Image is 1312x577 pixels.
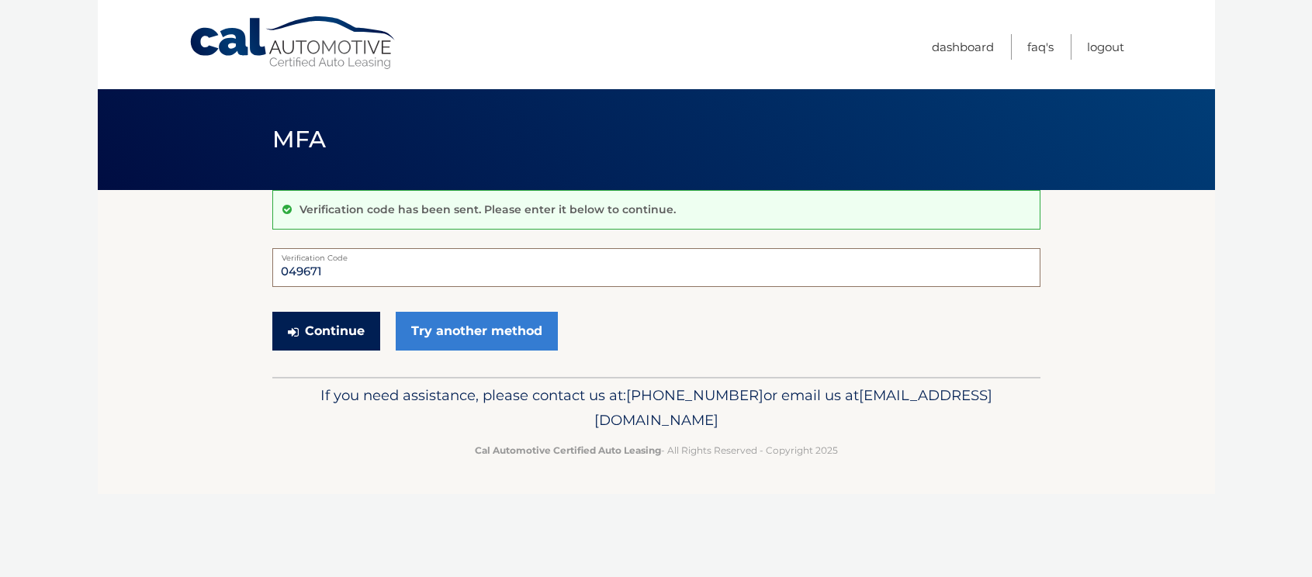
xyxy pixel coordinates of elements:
[475,444,661,456] strong: Cal Automotive Certified Auto Leasing
[932,34,994,60] a: Dashboard
[189,16,398,71] a: Cal Automotive
[272,125,327,154] span: MFA
[272,248,1040,261] label: Verification Code
[282,383,1030,433] p: If you need assistance, please contact us at: or email us at
[626,386,763,404] span: [PHONE_NUMBER]
[299,202,676,216] p: Verification code has been sent. Please enter it below to continue.
[1087,34,1124,60] a: Logout
[396,312,558,351] a: Try another method
[1027,34,1054,60] a: FAQ's
[282,442,1030,458] p: - All Rights Reserved - Copyright 2025
[594,386,992,429] span: [EMAIL_ADDRESS][DOMAIN_NAME]
[272,248,1040,287] input: Verification Code
[272,312,380,351] button: Continue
